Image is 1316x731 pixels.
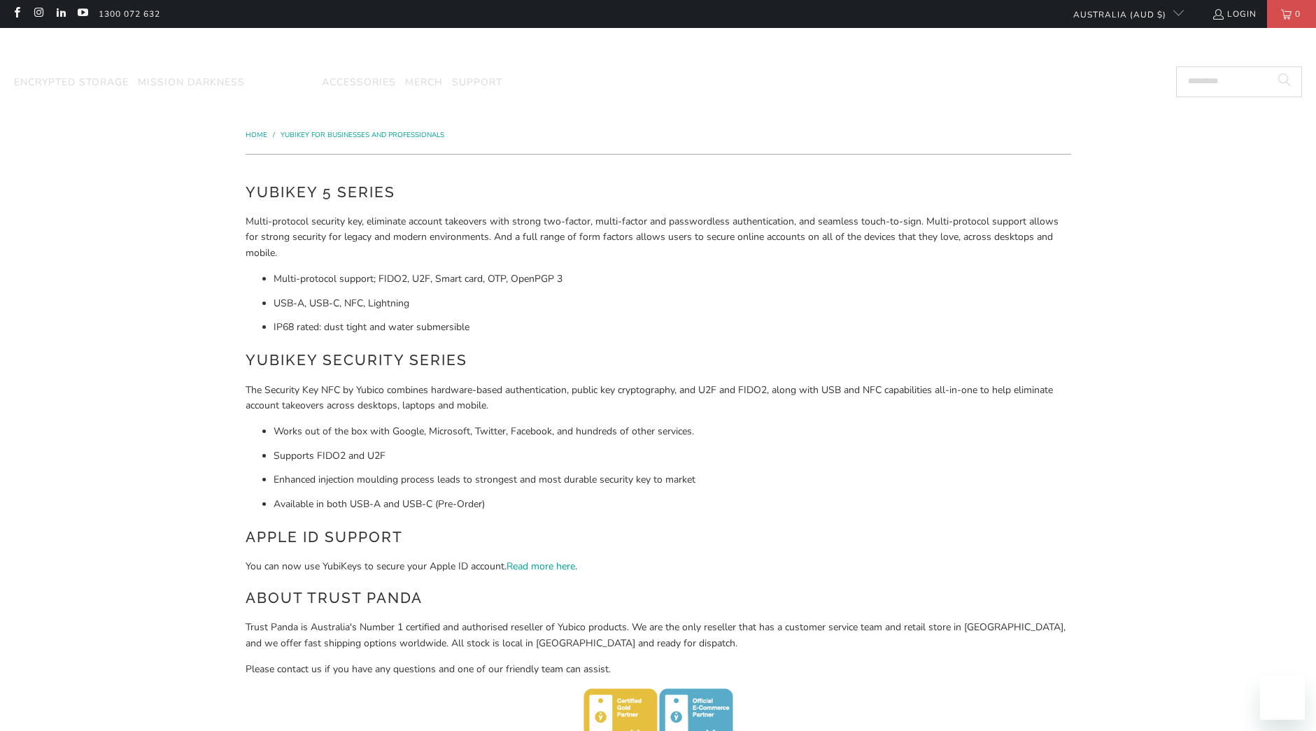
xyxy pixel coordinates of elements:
[322,66,396,99] a: Accessories
[76,8,88,20] a: Trust Panda Australia on YouTube
[32,8,44,20] a: Trust Panda Australia on Instagram
[507,560,575,573] a: Read more here
[452,76,502,89] span: Support
[246,181,1071,204] h2: YubiKey 5 Series
[1212,6,1257,22] a: Login
[274,320,1071,335] li: IP68 rated: dust tight and water submersible
[322,76,396,89] span: Accessories
[274,497,1071,512] li: Available in both USB-A and USB-C (Pre-Order)
[246,383,1071,414] p: The Security Key NFC by Yubico combines hardware-based authentication, public key cryptography, a...
[254,66,313,99] summary: YubiKey
[246,349,1071,371] h2: YubiKey Security Series
[1176,66,1302,97] input: Search...
[1267,66,1302,97] button: Search
[99,6,160,22] a: 1300 072 632
[452,66,502,99] a: Support
[246,559,1071,574] p: You can now use YubiKeys to secure your Apple ID account. .
[246,130,267,140] span: Home
[14,66,129,99] a: Encrypted Storage
[274,448,1071,464] li: Supports FIDO2 and U2F
[14,66,502,99] nav: Translation missing: en.navigation.header.main_nav
[246,526,1071,548] h2: Apple ID Support
[10,8,22,20] a: Trust Panda Australia on Facebook
[138,66,245,99] a: Mission Darkness
[281,130,444,140] a: YubiKey for Businesses and Professionals
[246,662,1071,677] p: Please contact us if you have any questions and one of our friendly team can assist.
[246,587,1071,609] h2: About Trust Panda
[273,130,275,140] span: /
[405,76,443,89] span: Merch
[274,472,1071,488] li: Enhanced injection moulding process leads to strongest and most durable security key to market
[274,296,1071,311] li: USB-A, USB-C, NFC, Lightning
[254,76,298,89] span: YubiKey
[405,66,443,99] a: Merch
[586,35,730,64] img: Trust Panda Australia
[138,76,245,89] span: Mission Darkness
[246,214,1071,261] p: Multi-protocol security key, eliminate account takeovers with strong two-factor, multi-factor and...
[246,620,1071,651] p: Trust Panda is Australia's Number 1 certified and authorised reseller of Yubico products. We are ...
[274,424,1071,439] li: Works out of the box with Google, Microsoft, Twitter, Facebook, and hundreds of other services.
[274,271,1071,287] li: Multi-protocol support; FIDO2, U2F, Smart card, OTP, OpenPGP 3
[55,8,66,20] a: Trust Panda Australia on LinkedIn
[246,130,269,140] a: Home
[14,76,129,89] span: Encrypted Storage
[1260,675,1305,720] iframe: Button to launch messaging window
